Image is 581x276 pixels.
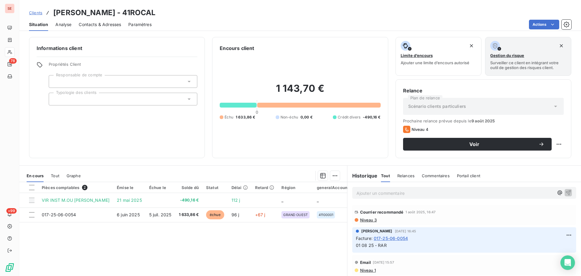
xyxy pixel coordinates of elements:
[317,198,319,203] span: _
[149,212,172,217] span: 5 juil. 2025
[363,115,380,120] span: -490,16 €
[27,173,44,178] span: En cours
[29,22,48,28] span: Situation
[281,198,283,203] span: _
[49,62,197,70] span: Propriétés Client
[403,87,564,94] h6: Relance
[149,185,172,190] div: Échue le
[317,185,353,190] div: generalAccountId
[401,60,469,65] span: Ajouter une limite d’encours autorisé
[356,235,373,241] span: Facture :
[6,208,17,214] span: +99
[374,235,408,241] span: 017-25-06-0054
[37,45,197,52] h6: Informations client
[281,115,298,120] span: Non-échu
[422,173,450,178] span: Commentaires
[490,60,566,70] span: Surveiller ce client en intégrant votre outil de gestion des risques client.
[231,185,248,190] div: Délai
[408,103,466,109] span: Scénario clients particuliers
[82,185,87,190] span: 2
[397,173,415,178] span: Relances
[54,79,59,84] input: Ajouter une valeur
[29,10,42,16] a: Clients
[54,96,59,102] input: Ajouter une valeur
[381,173,390,178] span: Tout
[117,185,142,190] div: Émise le
[9,58,17,64] span: 78
[179,185,199,190] div: Solde dû
[405,210,436,214] span: 1 août 2025, 16:47
[347,172,378,179] h6: Historique
[225,115,233,120] span: Échu
[360,260,371,265] span: Email
[51,173,59,178] span: Tout
[206,185,224,190] div: Statut
[179,212,199,218] span: 1 633,86 €
[117,212,140,217] span: 6 juin 2025
[220,82,380,101] h2: 1 143,70 €
[5,263,15,272] img: Logo LeanPay
[231,198,240,203] span: 112 j
[457,173,480,178] span: Portail client
[361,228,392,234] span: [PERSON_NAME]
[236,115,255,120] span: 1 633,86 €
[55,22,71,28] span: Analyse
[283,213,308,217] span: GRAND OUEST
[410,142,538,147] span: Voir
[471,118,495,123] span: 9 août 2025
[359,218,377,222] span: Niveau 3
[29,10,42,15] span: Clients
[206,210,224,219] span: échue
[403,118,564,123] span: Prochaine relance prévue depuis le
[281,185,310,190] div: Région
[529,20,559,29] button: Actions
[179,197,199,203] span: -490,16 €
[255,212,265,217] span: +67 j
[128,22,152,28] span: Paramètres
[373,261,394,264] span: [DATE] 15:57
[53,7,156,18] h3: [PERSON_NAME] - 41ROCAL
[42,185,110,190] div: Pièces comptables
[490,53,524,58] span: Gestion du risque
[231,212,239,217] span: 96 j
[67,173,81,178] span: Graphe
[319,213,333,217] span: 41100001
[255,185,274,190] div: Retard
[396,37,482,76] button: Limite d’encoursAjouter une limite d’encours autorisé
[42,198,110,203] span: VIR INST M.OU [PERSON_NAME]
[403,138,552,151] button: Voir
[256,110,258,115] span: 0
[395,229,416,233] span: [DATE] 16:45
[5,4,15,13] div: SE
[560,255,575,270] div: Open Intercom Messenger
[356,243,387,248] span: 01 08 25 - RAR
[412,127,428,132] span: Niveau 4
[360,210,404,214] span: Courrier recommandé
[338,115,360,120] span: Crédit divers
[359,268,376,273] span: Niveau 1
[485,37,571,76] button: Gestion du risqueSurveiller ce client en intégrant votre outil de gestion des risques client.
[220,45,254,52] h6: Encours client
[117,198,142,203] span: 21 mai 2025
[300,115,313,120] span: 0,00 €
[401,53,433,58] span: Limite d’encours
[79,22,121,28] span: Contacts & Adresses
[42,212,76,217] span: 017-25-06-0054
